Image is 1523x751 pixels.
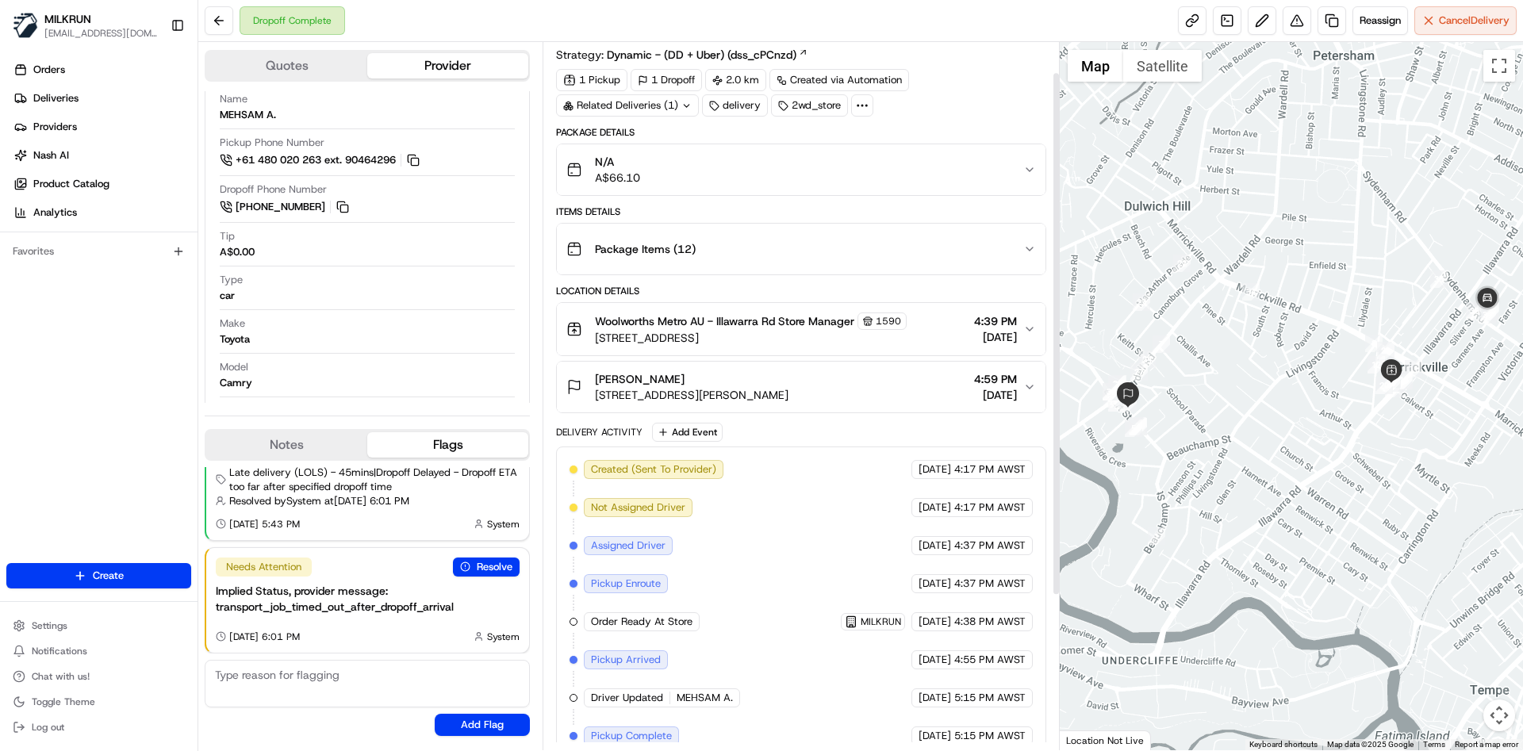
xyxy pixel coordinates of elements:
[1138,351,1156,368] div: 24
[1423,740,1445,749] a: Terms
[206,53,367,79] button: Quotes
[1173,255,1191,272] div: 22
[557,224,1045,274] button: Package Items (12)
[607,47,808,63] a: Dynamic - (DD + Uber) (dss_cPCnzd)
[93,569,124,583] span: Create
[974,313,1017,329] span: 4:39 PM
[1439,13,1510,28] span: Cancel Delivery
[595,154,640,170] span: N/A
[919,691,951,705] span: [DATE]
[1395,371,1413,389] div: 16
[974,387,1017,403] span: [DATE]
[591,500,685,515] span: Not Assigned Driver
[32,695,95,708] span: Toggle Theme
[919,653,951,667] span: [DATE]
[591,538,666,553] span: Assigned Driver
[954,577,1026,591] span: 4:37 PM AWST
[1130,418,1147,435] div: 4
[595,387,788,403] span: [STREET_ADDRESS][PERSON_NAME]
[229,630,300,643] span: [DATE] 6:01 PM
[1352,6,1408,35] button: Reassign
[216,558,312,577] div: Needs Attention
[1466,302,1483,320] div: 36
[13,13,38,38] img: MILKRUN
[705,69,766,91] div: 2.0 km
[6,143,198,168] a: Nash AI
[1125,420,1142,437] div: 5
[1108,394,1126,412] div: 6
[1242,283,1260,301] div: 34
[220,332,250,347] div: Toyota
[6,691,191,713] button: Toggle Theme
[33,205,77,220] span: Analytics
[607,47,796,63] span: Dynamic - (DD + Uber) (dss_cPCnzd)
[44,11,91,27] span: MILKRUN
[220,151,422,169] a: +61 480 020 263 ext. 90464296
[6,615,191,637] button: Settings
[1060,730,1151,750] div: Location Not Live
[220,108,276,122] div: MEHSAM A.
[6,57,198,82] a: Orders
[6,6,164,44] button: MILKRUNMILKRUN[EMAIL_ADDRESS][DOMAIN_NAME]
[919,462,951,477] span: [DATE]
[487,630,520,643] span: System
[367,432,528,458] button: Flags
[229,518,300,531] span: [DATE] 5:43 PM
[771,94,848,117] div: 2wd_store
[33,177,109,191] span: Product Catalog
[1388,374,1406,392] div: 14
[954,615,1026,629] span: 4:38 PM AWST
[236,200,325,214] span: [PHONE_NUMBER]
[32,619,67,632] span: Settings
[487,518,520,531] span: System
[595,313,854,329] span: Woolworths Metro AU - Illawarra Rd Store Manager
[220,316,245,331] span: Make
[1103,383,1120,400] div: 33
[954,691,1026,705] span: 5:15 PM AWST
[1483,50,1515,82] button: Toggle fullscreen view
[556,426,643,439] div: Delivery Activity
[1375,377,1393,394] div: 20
[229,494,321,508] span: Resolved by System
[1394,372,1412,389] div: 15
[33,148,69,163] span: Nash AI
[861,615,901,628] span: MILKRUN
[1360,13,1401,28] span: Reassign
[591,462,716,477] span: Created (Sent To Provider)
[220,360,248,374] span: Model
[954,500,1026,515] span: 4:17 PM AWST
[919,500,951,515] span: [DATE]
[556,126,1045,139] div: Package Details
[32,645,87,657] span: Notifications
[216,583,520,615] div: Implied Status, provider message: transport_job_timed_out_after_dropoff_arrival
[591,653,661,667] span: Pickup Arrived
[1482,302,1499,320] div: 38
[919,615,951,629] span: [DATE]
[1109,375,1126,393] div: 31
[220,245,255,259] div: A$0.00
[1368,356,1385,374] div: 12
[6,171,198,197] a: Product Catalog
[220,182,327,197] span: Dropoff Phone Number
[220,273,243,287] span: Type
[1365,335,1383,352] div: 8
[556,47,808,63] div: Strategy:
[435,714,530,736] button: Add Flag
[954,538,1026,553] span: 4:37 PM AWST
[1383,370,1401,388] div: 17
[595,241,696,257] span: Package Items ( 12 )
[33,120,77,134] span: Providers
[919,538,951,553] span: [DATE]
[1383,374,1400,392] div: 19
[557,362,1045,412] button: [PERSON_NAME][STREET_ADDRESS][PERSON_NAME]4:59 PM[DATE]
[6,200,198,225] a: Analytics
[954,653,1026,667] span: 4:55 PM AWST
[1483,699,1515,731] button: Map camera controls
[1385,380,1402,397] div: 10
[652,423,723,442] button: Add Event
[32,670,90,683] span: Chat with us!
[1130,363,1148,381] div: 27
[220,229,235,243] span: Tip
[954,729,1026,743] span: 5:15 PM AWST
[556,94,699,117] div: Related Deliveries (1)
